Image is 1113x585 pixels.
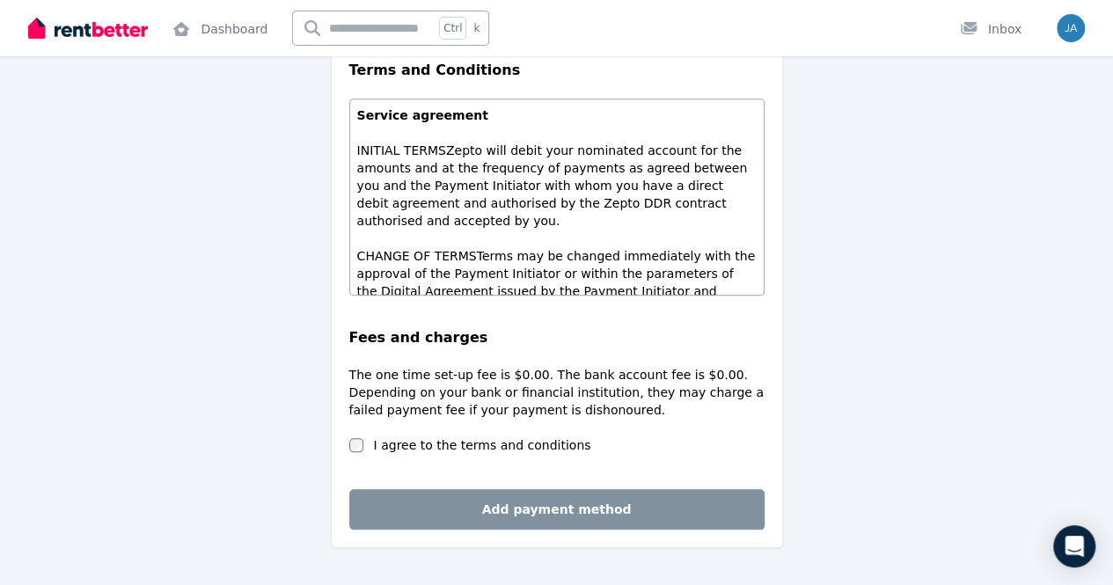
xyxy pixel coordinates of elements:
span: k [473,21,480,35]
span: Ctrl [439,17,466,40]
div: Open Intercom Messenger [1053,525,1095,567]
span: CHANGE OF TERMS [357,249,477,263]
p: Terms may be changed immediately with the approval of the Payment Initiator or within the paramet... [357,247,757,335]
p: The one time set-up fee is $0.00. The bank account fee is $0.00. Depending on your bank or financ... [349,366,765,419]
label: I agree to the terms and conditions [374,436,591,454]
img: RentBetter [28,15,148,41]
span: INITIAL TERMS [357,143,446,157]
img: James PItchforth [1057,14,1085,42]
div: Inbox [960,20,1021,38]
legend: Fees and charges [349,327,765,348]
legend: Terms and Conditions [349,60,765,81]
p: Zepto will debit your nominated account for the amounts and at the frequency of payments as agree... [357,142,757,230]
p: Service agreement [357,106,757,124]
